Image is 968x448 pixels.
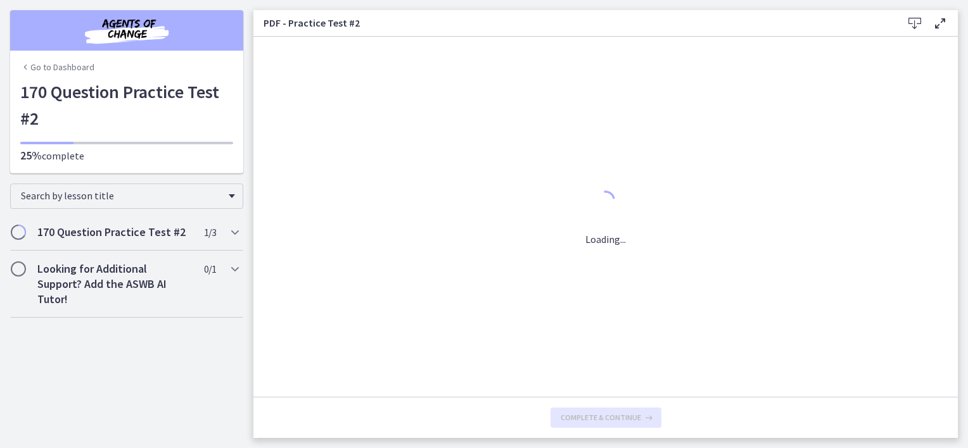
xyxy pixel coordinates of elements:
[551,408,661,428] button: Complete & continue
[20,61,94,73] a: Go to Dashboard
[264,15,882,30] h3: PDF - Practice Test #2
[204,225,216,240] span: 1 / 3
[37,261,192,307] h2: Looking for Additional Support? Add the ASWB AI Tutor!
[585,187,626,216] div: 1
[204,261,216,277] span: 0 / 1
[51,15,203,46] img: Agents of Change
[561,413,641,423] span: Complete & continue
[585,232,626,247] p: Loading...
[21,189,222,202] span: Search by lesson title
[20,148,42,163] span: 25%
[20,78,233,132] h1: 170 Question Practice Test #2
[10,184,243,209] div: Search by lesson title
[20,148,233,163] p: complete
[37,225,192,240] h2: 170 Question Practice Test #2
